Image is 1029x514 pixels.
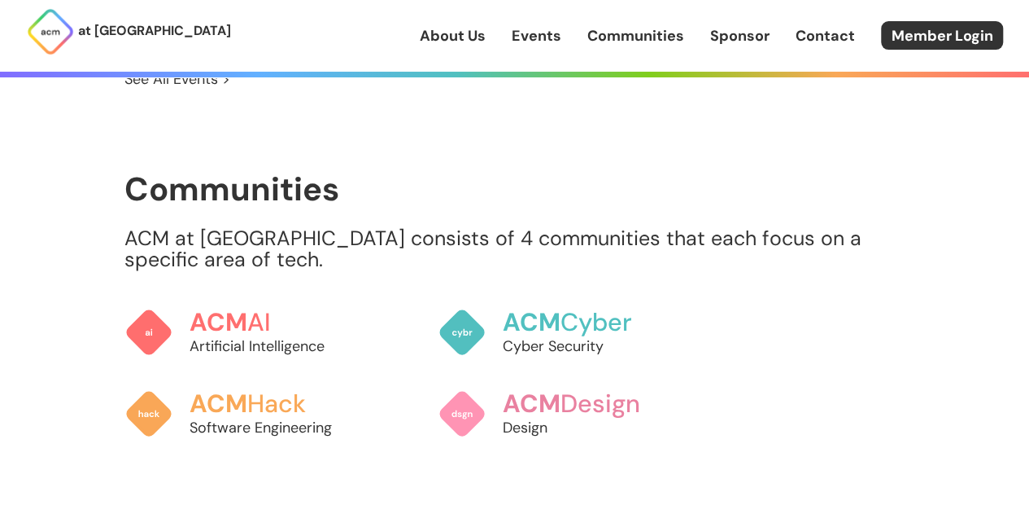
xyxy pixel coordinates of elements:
a: ACMCyberCyber Security [438,292,674,373]
span: ACM [503,306,560,338]
p: at [GEOGRAPHIC_DATA] [78,20,231,42]
span: ACM [190,306,247,338]
a: Contact [796,25,855,46]
a: About Us [420,25,486,46]
img: ACM AI [124,308,173,357]
h3: Cyber [503,309,674,336]
h1: Communities [124,171,905,207]
img: ACM Logo [26,7,75,56]
img: ACM Cyber [438,308,486,357]
a: See All Events > [124,68,230,90]
a: ACMHackSoftware Engineering [124,373,360,455]
p: Artificial Intelligence [190,336,360,357]
p: Software Engineering [190,417,360,438]
a: Communities [587,25,684,46]
p: ACM at [GEOGRAPHIC_DATA] consists of 4 communities that each focus on a specific area of tech. [124,228,905,270]
p: Design [503,417,674,438]
a: Sponsor [710,25,770,46]
h3: Hack [190,390,360,418]
h3: Design [503,390,674,418]
span: ACM [190,388,247,420]
a: Member Login [881,21,1003,50]
a: Events [512,25,561,46]
img: ACM Design [438,389,486,438]
span: ACM [503,388,560,420]
a: ACMDesignDesign [438,373,674,455]
h3: AI [190,309,360,336]
a: ACMAIArtificial Intelligence [124,292,360,373]
a: at [GEOGRAPHIC_DATA] [26,7,231,56]
img: ACM Hack [124,389,173,438]
p: Cyber Security [503,336,674,357]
